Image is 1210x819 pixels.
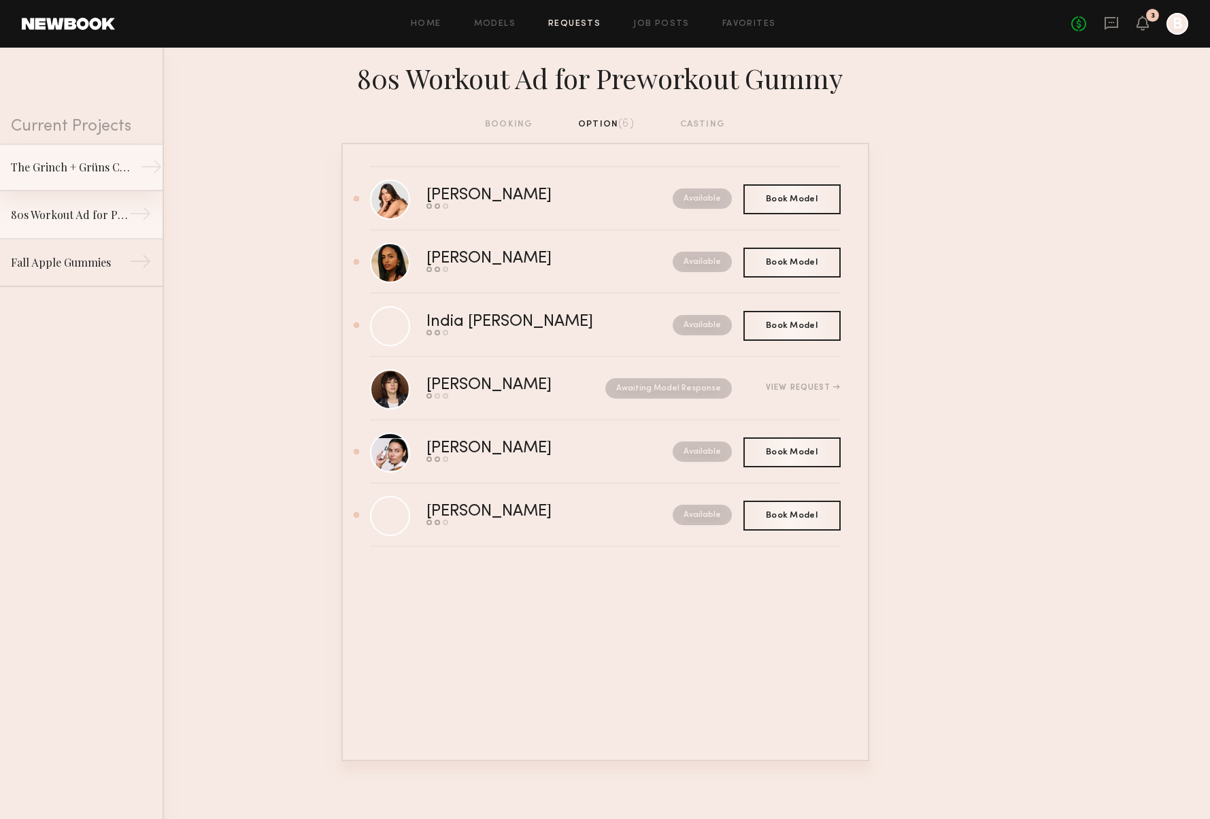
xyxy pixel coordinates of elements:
div: → [129,203,152,230]
a: [PERSON_NAME]Available [370,484,841,547]
nb-request-status: Awaiting Model Response [605,378,732,399]
span: Book Model [766,195,818,203]
div: Fall Apple Gummies [11,254,129,271]
a: B [1166,13,1188,35]
nb-request-status: Available [673,315,732,335]
nb-request-status: Available [673,188,732,209]
a: Favorites [722,20,776,29]
div: → [129,250,152,278]
a: Job Posts [633,20,690,29]
a: Requests [548,20,601,29]
div: The Grinch + Grüns Collab [11,159,129,175]
div: [PERSON_NAME] [426,378,579,393]
div: 80s Workout Ad for Preworkout Gummy [11,207,129,223]
div: 3 [1151,12,1155,20]
span: Book Model [766,448,818,456]
a: India [PERSON_NAME]Available [370,294,841,357]
div: [PERSON_NAME] [426,188,612,203]
a: Home [411,20,441,29]
a: [PERSON_NAME]Available [370,231,841,294]
nb-request-status: Available [673,252,732,272]
div: [PERSON_NAME] [426,504,612,520]
div: View Request [766,384,840,392]
span: Book Model [766,512,818,520]
nb-request-status: Available [673,441,732,462]
a: [PERSON_NAME]Available [370,420,841,484]
a: Models [474,20,516,29]
a: [PERSON_NAME]Available [370,167,841,231]
nb-request-status: Available [673,505,732,525]
span: Book Model [766,258,818,267]
div: [PERSON_NAME] [426,251,612,267]
a: [PERSON_NAME]Awaiting Model ResponseView Request [370,357,841,420]
div: 80s Workout Ad for Preworkout Gummy [341,58,869,95]
span: Book Model [766,322,818,330]
div: India [PERSON_NAME] [426,314,633,330]
div: → [140,156,163,183]
div: [PERSON_NAME] [426,441,612,456]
